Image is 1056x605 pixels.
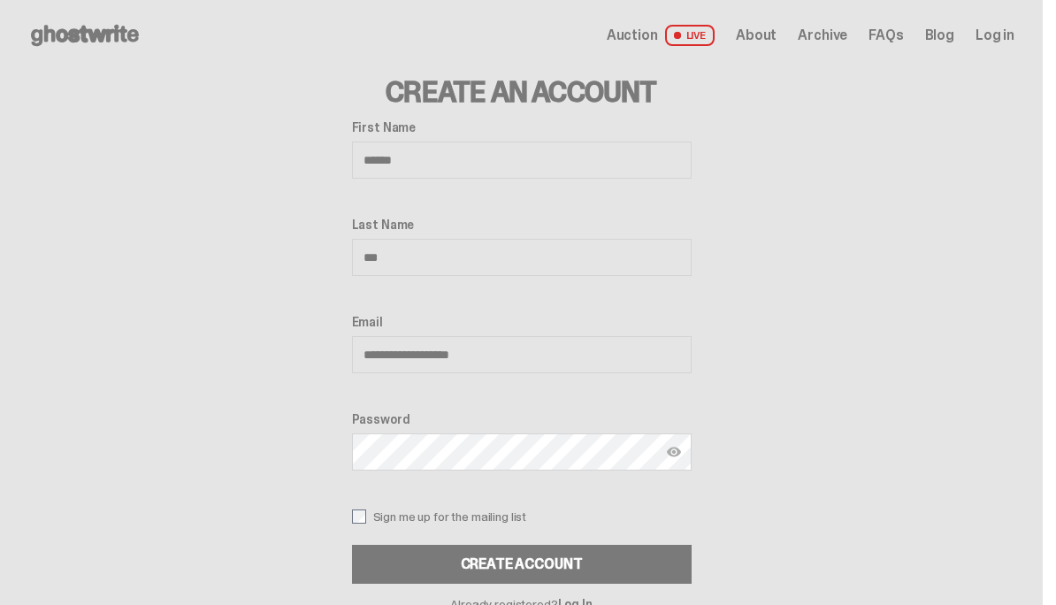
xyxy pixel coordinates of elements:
label: Password [352,412,692,426]
div: Create Account [461,557,583,571]
a: About [736,28,777,42]
label: Sign me up for the mailing list [352,509,692,524]
input: Sign me up for the mailing list [352,509,366,524]
label: Email [352,315,692,329]
a: Blog [925,28,954,42]
a: Archive [798,28,847,42]
span: LIVE [665,25,715,46]
img: Show password [667,445,681,459]
label: First Name [352,120,692,134]
button: Create Account [352,545,692,584]
a: Auction LIVE [607,25,715,46]
a: FAQs [869,28,903,42]
span: Auction [607,28,658,42]
a: Log in [976,28,1014,42]
label: Last Name [352,218,692,232]
h3: Create an Account [352,78,692,106]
